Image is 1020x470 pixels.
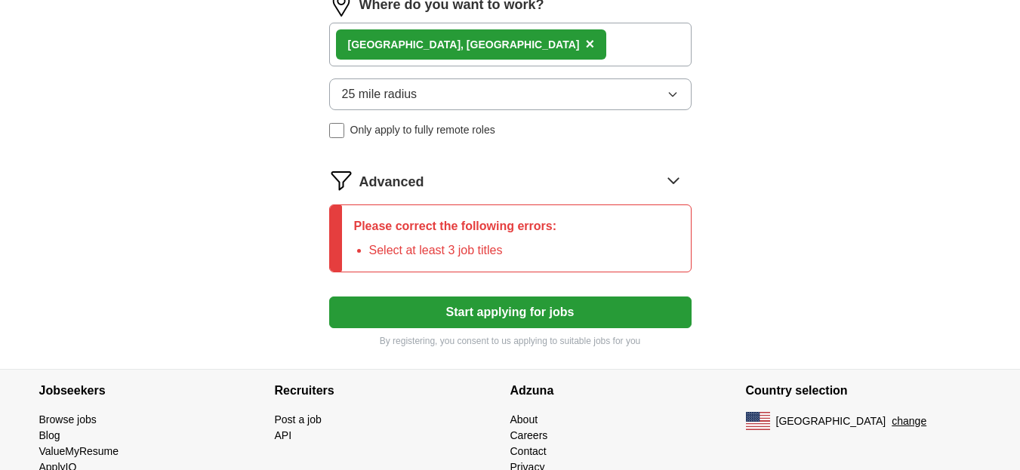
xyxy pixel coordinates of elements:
span: [GEOGRAPHIC_DATA] [776,413,886,429]
a: About [510,413,538,425]
img: filter [329,168,353,192]
li: Select at least 3 job titles [369,241,557,260]
div: , [GEOGRAPHIC_DATA] [348,37,580,53]
p: Please correct the following errors: [354,217,557,235]
h4: Country selection [746,370,981,412]
a: Post a job [275,413,322,425]
button: × [585,33,594,56]
a: API [275,429,292,441]
strong: [GEOGRAPHIC_DATA] [348,38,461,51]
span: 25 mile radius [342,85,418,103]
span: × [585,35,594,52]
button: Start applying for jobs [329,296,692,328]
input: Only apply to fully remote roles [329,123,344,138]
img: US flag [746,412,770,430]
span: Advanced [359,172,424,192]
a: Browse jobs [39,413,97,425]
span: Only apply to fully remote roles [350,122,495,138]
a: ValueMyResume [39,445,119,457]
a: Contact [510,445,547,457]
a: Careers [510,429,548,441]
button: change [892,413,926,429]
p: By registering, you consent to us applying to suitable jobs for you [329,334,692,348]
a: Blog [39,429,60,441]
button: 25 mile radius [329,78,692,110]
